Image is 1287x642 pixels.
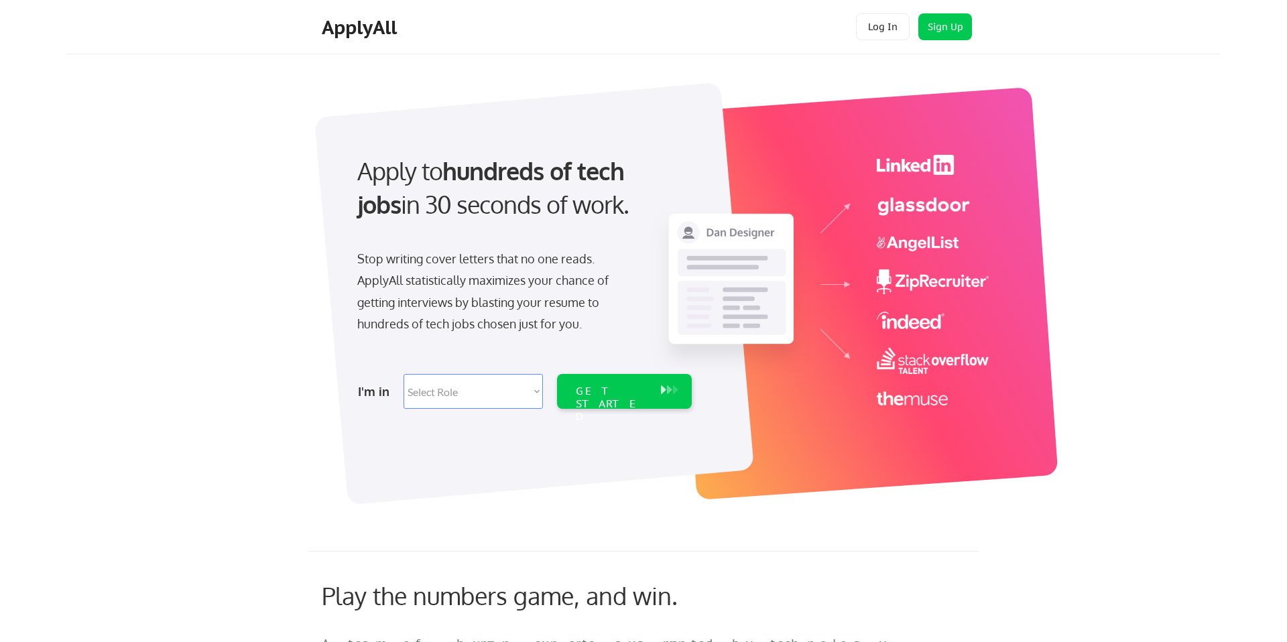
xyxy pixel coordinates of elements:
div: GET STARTED [576,385,648,424]
div: Play the numbers game, and win. [322,581,737,610]
div: Apply to in 30 seconds of work. [357,154,686,222]
strong: hundreds of tech jobs [357,155,630,219]
button: Log In [856,13,910,40]
div: I'm in [358,381,395,402]
div: Stop writing cover letters that no one reads. ApplyAll statistically maximizes your chance of get... [357,248,633,335]
button: Sign Up [918,13,972,40]
div: ApplyAll [322,16,401,39]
